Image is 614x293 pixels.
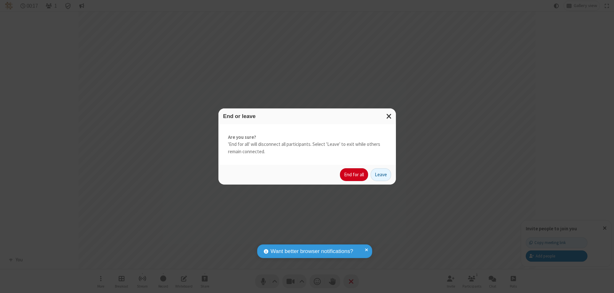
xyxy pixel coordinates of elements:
h3: End or leave [223,113,391,119]
button: Close modal [382,108,396,124]
button: End for all [340,168,368,181]
button: Leave [371,168,391,181]
strong: Are you sure? [228,134,386,141]
div: 'End for all' will disconnect all participants. Select 'Leave' to exit while others remain connec... [218,124,396,165]
span: Want better browser notifications? [271,247,353,256]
